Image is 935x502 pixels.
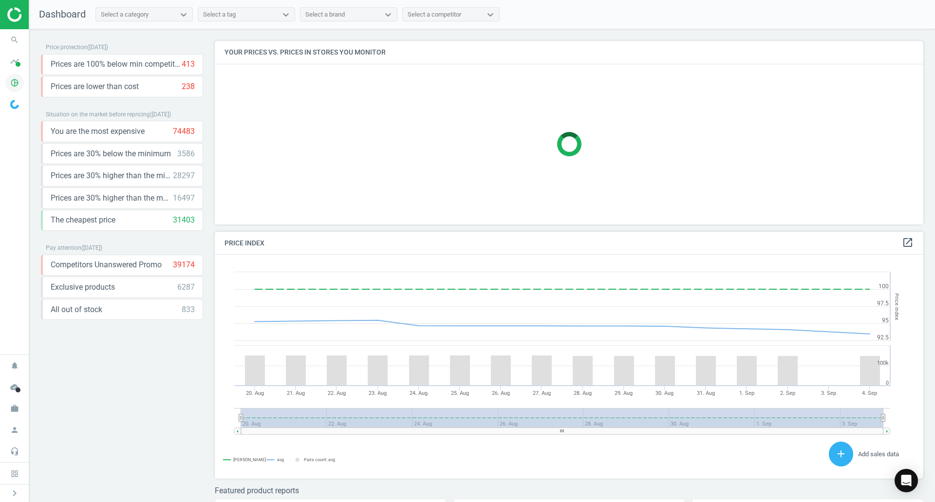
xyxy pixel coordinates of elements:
text: 0 [886,380,889,386]
tspan: 24. Aug [410,390,428,396]
div: Select a category [101,10,149,19]
a: open_in_new [902,237,914,249]
tspan: Price Index [894,293,900,320]
tspan: Pairs count: avg [304,457,335,462]
span: ( [DATE] ) [150,111,171,118]
tspan: [PERSON_NAME] [233,457,266,462]
text: 92.5 [877,334,889,341]
i: open_in_new [902,237,914,248]
img: ajHJNr6hYgQAAAAASUVORK5CYII= [7,7,76,22]
div: 31403 [173,215,195,225]
div: 413 [182,59,195,70]
span: The cheapest price [51,215,115,225]
text: 100 [879,283,889,290]
div: 3586 [177,149,195,159]
i: chevron_right [9,487,20,499]
div: 39174 [173,260,195,270]
div: Select a competitor [408,10,461,19]
i: search [5,31,24,49]
i: timeline [5,52,24,71]
span: Situation on the market before repricing [46,111,150,118]
span: Prices are 30% higher than the minimum [51,170,173,181]
span: Pay attention [46,244,81,251]
tspan: 30. Aug [655,390,673,396]
tspan: 21. Aug [287,390,305,396]
tspan: 27. Aug [533,390,551,396]
i: notifications [5,356,24,375]
span: ( [DATE] ) [81,244,102,251]
tspan: avg [277,457,284,462]
span: All out of stock [51,304,102,315]
i: cloud_done [5,378,24,396]
h4: Price Index [215,232,923,255]
tspan: 3. Sep [821,390,836,396]
tspan: 23. Aug [369,390,387,396]
span: Prices are lower than cost [51,81,139,92]
tspan: 22. Aug [328,390,346,396]
tspan: 25. Aug [451,390,469,396]
span: You are the most expensive [51,126,145,137]
div: 833 [182,304,195,315]
text: 97.5 [877,300,889,307]
div: Select a brand [305,10,345,19]
span: Exclusive products [51,282,115,293]
h4: Your prices vs. prices in stores you monitor [215,41,923,64]
i: person [5,421,24,439]
span: Competitors Unanswered Promo [51,260,162,270]
tspan: 29. Aug [615,390,633,396]
text: 95 [882,317,889,324]
span: ( [DATE] ) [87,44,108,51]
span: Prices are 30% below the minimum [51,149,171,159]
button: chevron_right [2,487,27,500]
img: wGWNvw8QSZomAAAAABJRU5ErkJggg== [10,100,19,109]
span: Prices are 30% higher than the maximal [51,193,173,204]
div: Open Intercom Messenger [895,469,918,492]
text: 100k [877,360,889,366]
tspan: 20. Aug [246,390,264,396]
i: pie_chart_outlined [5,74,24,92]
div: 16497 [173,193,195,204]
tspan: 28. Aug [574,390,592,396]
span: Prices are 100% below min competitor [51,59,182,70]
div: 238 [182,81,195,92]
tspan: 4. Sep [862,390,877,396]
span: Price protection [46,44,87,51]
tspan: 2. Sep [780,390,795,396]
span: Dashboard [39,8,86,20]
div: Select a tag [203,10,236,19]
span: Add sales data [858,450,899,458]
div: 74483 [173,126,195,137]
tspan: 26. Aug [492,390,510,396]
button: add [829,442,853,466]
div: 6287 [177,282,195,293]
h3: Featured product reports [215,486,923,495]
i: add [835,448,847,460]
tspan: 1. Sep [739,390,754,396]
i: work [5,399,24,418]
i: headset_mic [5,442,24,461]
div: 28297 [173,170,195,181]
tspan: 31. Aug [697,390,715,396]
